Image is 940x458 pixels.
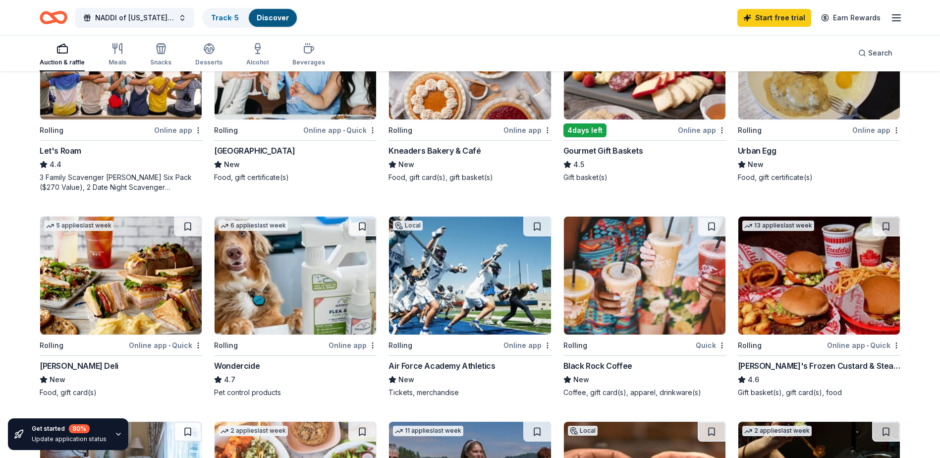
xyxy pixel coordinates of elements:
div: Black Rock Coffee [563,360,632,372]
div: 6 applies last week [219,221,288,231]
div: 11 applies last week [393,426,463,436]
img: Image for Freddy's Frozen Custard & Steakburgers [738,217,900,335]
div: Desserts [195,58,222,66]
span: New [398,159,414,171]
div: Rolling [738,340,762,351]
div: 2 applies last week [742,426,812,436]
div: Online app [329,339,377,351]
div: Food, gift card(s) [40,388,202,398]
div: Snacks [150,58,171,66]
div: Gift basket(s), gift card(s), food [738,388,900,398]
div: Kneaders Bakery & Café [388,145,481,157]
span: New [224,159,240,171]
span: New [573,374,589,386]
div: Urban Egg [738,145,776,157]
span: Search [868,47,892,59]
div: Rolling [40,124,63,136]
div: Rolling [214,340,238,351]
span: • [867,342,869,349]
div: Food, gift certificate(s) [738,172,900,182]
div: Auction & raffle [40,58,85,66]
div: 80 % [69,424,90,433]
div: Beverages [292,58,325,66]
div: Rolling [388,124,412,136]
div: Rolling [40,340,63,351]
a: Image for Freddy's Frozen Custard & Steakburgers13 applieslast weekRollingOnline app•Quick[PERSON... [738,216,900,398]
div: Air Force Academy Athletics [388,360,495,372]
div: Gift basket(s) [563,172,726,182]
div: Online app Quick [129,339,202,351]
button: Auction & raffle [40,39,85,71]
div: 2 applies last week [219,426,288,436]
div: Rolling [388,340,412,351]
div: Get started [32,424,107,433]
div: Let's Roam [40,145,81,157]
a: Start free trial [737,9,811,27]
button: NADDI of [US_STATE] Annual Conference [75,8,194,28]
img: Image for Wondercide [215,217,376,335]
div: Local [393,221,423,230]
div: Coffee, gift card(s), apparel, drinkware(s) [563,388,726,398]
div: Online app [503,339,552,351]
div: 4 days left [563,123,607,137]
div: Local [568,426,598,436]
button: Track· 5Discover [202,8,298,28]
div: 3 Family Scavenger [PERSON_NAME] Six Pack ($270 Value), 2 Date Night Scavenger [PERSON_NAME] Two ... [40,172,202,192]
div: Tickets, merchandise [388,388,551,398]
div: Online app Quick [827,339,900,351]
div: Online app [503,124,552,136]
button: Search [850,43,900,63]
img: Image for McAlister's Deli [40,217,202,335]
span: New [748,159,764,171]
div: Gourmet Gift Baskets [563,145,643,157]
span: 4.6 [748,374,759,386]
div: 5 applies last week [44,221,113,231]
img: Image for Air Force Academy Athletics [389,217,551,335]
div: Online app [678,124,726,136]
button: Beverages [292,39,325,71]
span: • [343,126,345,134]
span: 4.7 [224,374,235,386]
button: Meals [109,39,126,71]
a: Image for Urban EggLocalRollingOnline appUrban EggNewFood, gift certificate(s) [738,1,900,182]
button: Snacks [150,39,171,71]
span: 4.5 [573,159,584,171]
span: 4.4 [50,159,61,171]
div: Rolling [738,124,762,136]
div: Online app Quick [303,124,377,136]
div: Alcohol [246,58,269,66]
span: New [50,374,65,386]
a: Earn Rewards [815,9,886,27]
a: Image for Denver Union StationLocalRollingOnline app•Quick[GEOGRAPHIC_DATA]NewFood, gift certific... [214,1,377,182]
span: NADDI of [US_STATE] Annual Conference [95,12,174,24]
img: Image for Black Rock Coffee [564,217,725,335]
div: 13 applies last week [742,221,814,231]
div: [PERSON_NAME]'s Frozen Custard & Steakburgers [738,360,900,372]
div: Rolling [214,124,238,136]
a: Image for Gourmet Gift Baskets15 applieslast week4days leftOnline appGourmet Gift Baskets4.5Gift ... [563,1,726,182]
a: Image for Air Force Academy AthleticsLocalRollingOnline appAir Force Academy AthleticsNewTickets,... [388,216,551,398]
a: Image for Let's Roam2 applieslast weekRollingOnline appLet's Roam4.43 Family Scavenger [PERSON_NA... [40,1,202,192]
a: Image for Wondercide6 applieslast weekRollingOnline appWondercide4.7Pet control products [214,216,377,398]
div: Meals [109,58,126,66]
div: Wondercide [214,360,260,372]
a: Image for McAlister's Deli5 applieslast weekRollingOnline app•Quick[PERSON_NAME] DeliNewFood, gif... [40,216,202,398]
span: New [398,374,414,386]
div: Online app [852,124,900,136]
a: Image for Kneaders Bakery & CaféRollingOnline appKneaders Bakery & CaféNewFood, gift card(s), gif... [388,1,551,182]
div: Food, gift card(s), gift basket(s) [388,172,551,182]
a: Track· 5 [211,13,239,22]
a: Discover [257,13,289,22]
div: [PERSON_NAME] Deli [40,360,118,372]
div: Food, gift certificate(s) [214,172,377,182]
div: Pet control products [214,388,377,398]
span: • [168,342,170,349]
div: Quick [696,339,726,351]
a: Image for Black Rock CoffeeRollingQuickBlack Rock CoffeeNewCoffee, gift card(s), apparel, drinkwa... [563,216,726,398]
a: Home [40,6,67,29]
div: Rolling [563,340,587,351]
button: Alcohol [246,39,269,71]
div: [GEOGRAPHIC_DATA] [214,145,295,157]
div: Online app [154,124,202,136]
button: Desserts [195,39,222,71]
